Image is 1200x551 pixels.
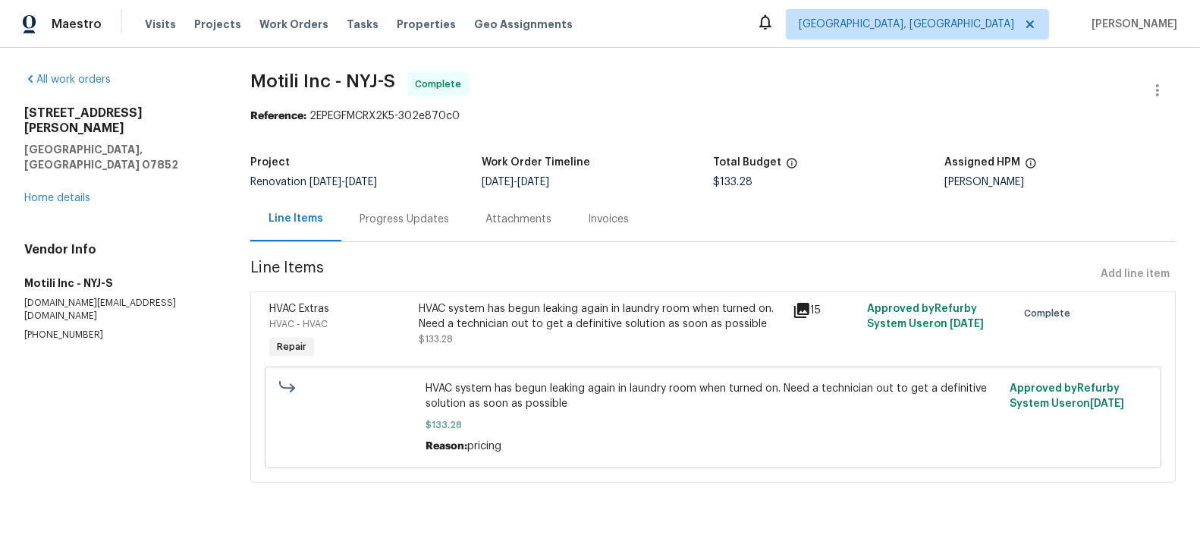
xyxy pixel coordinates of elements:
[1085,17,1177,32] span: [PERSON_NAME]
[415,77,467,92] span: Complete
[950,319,984,329] span: [DATE]
[474,17,573,32] span: Geo Assignments
[24,329,214,342] p: [PHONE_NUMBER]
[250,177,377,187] span: Renovation
[269,304,329,314] span: HVAC Extras
[1025,157,1037,177] span: The hpm assigned to this work order.
[713,177,752,187] span: $133.28
[309,177,377,187] span: -
[194,17,241,32] span: Projects
[426,381,1001,411] span: HVAC system has begun leaking again in laundry room when turned on. Need a technician out to get ...
[944,177,1176,187] div: [PERSON_NAME]
[1010,383,1124,409] span: Approved by Refurby System User on
[944,157,1020,168] h5: Assigned HPM
[482,177,549,187] span: -
[145,17,176,32] span: Visits
[250,260,1095,288] span: Line Items
[269,211,323,226] div: Line Items
[52,17,102,32] span: Maestro
[250,111,306,121] b: Reference:
[345,177,377,187] span: [DATE]
[24,193,90,203] a: Home details
[24,74,111,85] a: All work orders
[419,335,453,344] span: $133.28
[347,19,379,30] span: Tasks
[867,304,984,329] span: Approved by Refurby System User on
[1090,398,1124,409] span: [DATE]
[250,109,1176,124] div: 2EPEGFMCRX2K5-302e870c0
[419,301,783,332] div: HVAC system has begun leaking again in laundry room when turned on. Need a technician out to get ...
[24,242,214,257] h4: Vendor Info
[24,105,214,136] h2: [STREET_ADDRESS][PERSON_NAME]
[24,275,214,291] h5: Motili Inc - NYJ-S
[482,177,514,187] span: [DATE]
[269,320,328,329] span: HVAC - HVAC
[799,17,1014,32] span: [GEOGRAPHIC_DATA], [GEOGRAPHIC_DATA]
[24,142,214,172] h5: [GEOGRAPHIC_DATA], [GEOGRAPHIC_DATA] 07852
[467,441,501,452] span: pricing
[426,441,467,452] span: Reason:
[1024,306,1076,321] span: Complete
[786,157,798,177] span: The total cost of line items that have been proposed by Opendoor. This sum includes line items th...
[250,72,395,90] span: Motili Inc - NYJ-S
[250,157,290,168] h5: Project
[271,339,313,354] span: Repair
[397,17,456,32] span: Properties
[485,212,551,227] div: Attachments
[24,297,214,323] p: [DOMAIN_NAME][EMAIL_ADDRESS][DOMAIN_NAME]
[360,212,449,227] div: Progress Updates
[482,157,590,168] h5: Work Order Timeline
[259,17,328,32] span: Work Orders
[713,157,781,168] h5: Total Budget
[793,301,858,320] div: 15
[309,177,341,187] span: [DATE]
[517,177,549,187] span: [DATE]
[588,212,629,227] div: Invoices
[426,417,1001,433] span: $133.28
